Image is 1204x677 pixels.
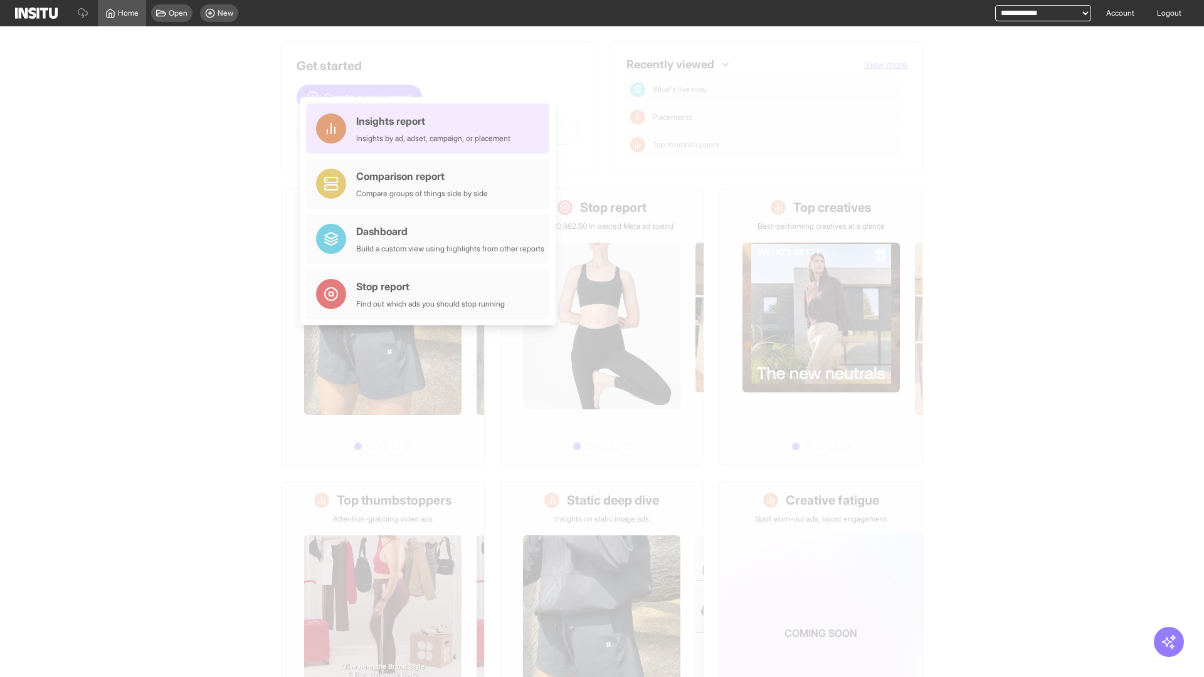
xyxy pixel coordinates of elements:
span: New [218,8,233,18]
div: Insights report [356,113,510,129]
div: Comparison report [356,169,488,184]
img: Logo [15,8,58,19]
div: Dashboard [356,224,544,239]
div: Compare groups of things side by side [356,189,488,199]
span: Home [118,8,139,18]
div: Find out which ads you should stop running [356,299,505,309]
span: Open [169,8,187,18]
div: Stop report [356,279,505,294]
div: Insights by ad, adset, campaign, or placement [356,134,510,144]
div: Build a custom view using highlights from other reports [356,244,544,254]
